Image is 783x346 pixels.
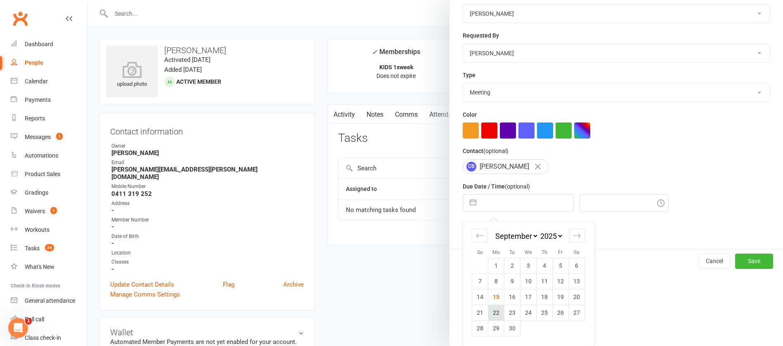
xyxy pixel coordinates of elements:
[56,133,63,140] span: 1
[483,148,509,154] small: (optional)
[520,305,537,320] td: Wednesday, September 24, 2025
[488,305,504,320] td: Monday, September 22, 2025
[699,254,730,268] button: Cancel
[463,221,594,346] div: Calendar
[25,59,43,66] div: People
[463,182,530,191] label: Due Date / Time
[558,249,563,255] small: Fr
[509,249,515,255] small: Tu
[520,258,537,273] td: Wednesday, September 3, 2025
[492,249,500,255] small: Mo
[466,162,476,172] span: CB
[11,54,87,72] a: People
[25,318,32,325] span: 1
[11,91,87,109] a: Payments
[504,289,520,305] td: Tuesday, September 16, 2025
[574,249,580,255] small: Sa
[11,35,87,54] a: Dashboard
[463,146,509,155] label: Contact
[11,146,87,165] a: Automations
[463,159,549,174] div: [PERSON_NAME]
[488,273,504,289] td: Monday, September 8, 2025
[553,289,569,305] td: Friday, September 19, 2025
[569,289,585,305] td: Saturday, September 20, 2025
[25,134,51,140] div: Messages
[25,334,61,341] div: Class check-in
[11,310,87,329] a: Roll call
[25,245,40,252] div: Tasks
[8,318,28,338] iframe: Intercom live chat
[50,207,57,214] span: 1
[542,249,547,255] small: Th
[25,316,44,322] div: Roll call
[477,249,483,255] small: Su
[11,128,87,146] a: Messages 1
[472,289,488,305] td: Sunday, September 14, 2025
[25,226,50,233] div: Workouts
[25,171,60,177] div: Product Sales
[25,189,48,196] div: Gradings
[520,289,537,305] td: Wednesday, September 17, 2025
[504,320,520,336] td: Tuesday, September 30, 2025
[11,292,87,310] a: General attendance kiosk mode
[525,249,532,255] small: We
[11,184,87,202] a: Gradings
[25,264,54,270] div: What's New
[472,273,488,289] td: Sunday, September 7, 2025
[463,110,477,119] label: Color
[569,258,585,273] td: Saturday, September 6, 2025
[11,165,87,184] a: Product Sales
[10,8,31,29] a: Clubworx
[505,183,530,190] small: (optional)
[488,289,504,305] td: Monday, September 15, 2025
[463,71,475,80] label: Type
[504,258,520,273] td: Tuesday, September 2, 2025
[25,97,51,103] div: Payments
[569,305,585,320] td: Saturday, September 27, 2025
[488,258,504,273] td: Monday, September 1, 2025
[569,229,585,242] div: Move forward to switch to the next month.
[11,202,87,221] a: Waivers 1
[25,208,45,214] div: Waivers
[11,221,87,239] a: Workouts
[537,289,553,305] td: Thursday, September 18, 2025
[11,109,87,128] a: Reports
[553,305,569,320] td: Friday, September 26, 2025
[472,229,488,242] div: Move backward to switch to the previous month.
[472,305,488,320] td: Sunday, September 21, 2025
[25,152,58,159] div: Automations
[463,31,499,40] label: Requested By
[25,297,75,304] div: General attendance
[463,219,511,228] label: Email preferences
[537,273,553,289] td: Thursday, September 11, 2025
[520,273,537,289] td: Wednesday, September 10, 2025
[504,305,520,320] td: Tuesday, September 23, 2025
[488,320,504,336] td: Monday, September 29, 2025
[537,305,553,320] td: Thursday, September 25, 2025
[25,115,45,122] div: Reports
[11,239,87,258] a: Tasks 24
[569,273,585,289] td: Saturday, September 13, 2025
[11,72,87,91] a: Calendar
[25,41,53,47] div: Dashboard
[537,258,553,273] td: Thursday, September 4, 2025
[11,258,87,276] a: What's New
[25,78,48,85] div: Calendar
[553,273,569,289] td: Friday, September 12, 2025
[472,320,488,336] td: Sunday, September 28, 2025
[553,258,569,273] td: Friday, September 5, 2025
[504,273,520,289] td: Tuesday, September 9, 2025
[735,254,773,268] button: Save
[45,244,54,251] span: 24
